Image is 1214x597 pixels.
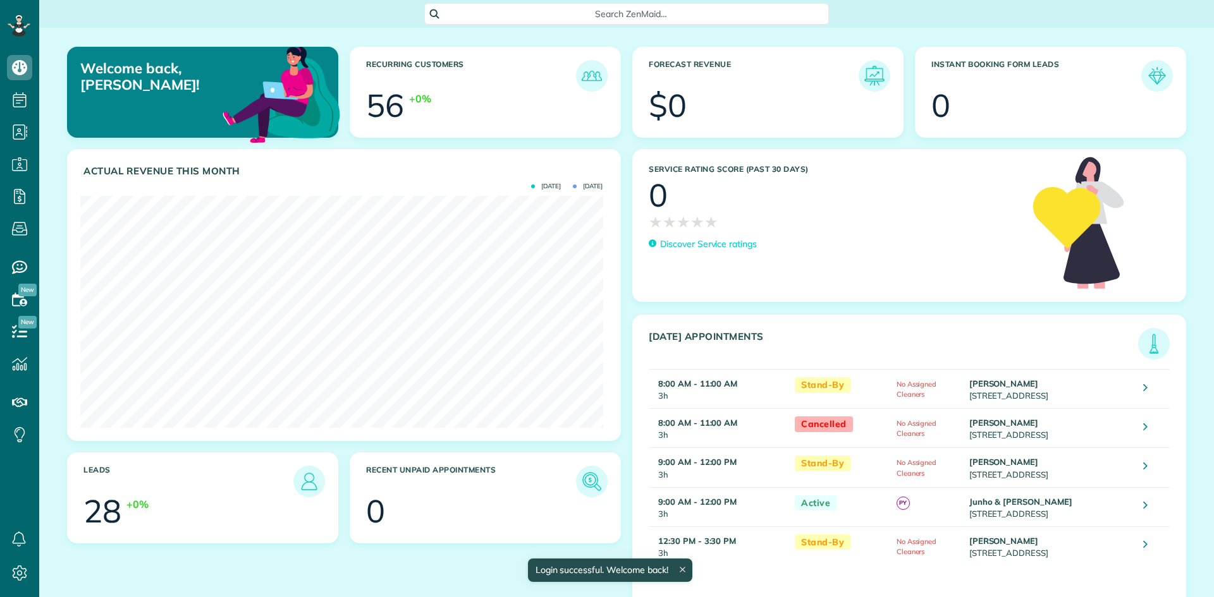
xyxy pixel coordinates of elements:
[573,183,603,190] span: [DATE]
[862,63,887,88] img: icon_forecast_revenue-8c13a41c7ed35a8dcfafea3cbb826a0462acb37728057bba2d056411b612bbbe.png
[966,370,1134,409] td: [STREET_ADDRESS]
[649,60,859,92] h3: Forecast Revenue
[931,90,950,121] div: 0
[897,419,937,438] span: No Assigned Cleaners
[18,316,37,329] span: New
[969,378,1039,389] strong: [PERSON_NAME]
[966,448,1134,487] td: [STREET_ADDRESS]
[897,458,937,477] span: No Assigned Cleaners
[80,60,252,93] p: Welcome back, [PERSON_NAME]!
[897,497,910,510] span: PY
[579,469,604,494] img: icon_unpaid_appointments-47b8ce3997adf2238b356f14209ab4cced10bd1f174958f3ca8f1d0dd7fffeee.png
[969,497,1072,507] strong: Junho & [PERSON_NAME]
[649,179,668,211] div: 0
[795,495,837,511] span: Active
[969,418,1039,428] strong: [PERSON_NAME]
[649,526,788,565] td: 3h
[966,409,1134,448] td: [STREET_ADDRESS]
[1141,331,1167,356] img: icon_todays_appointments-901f7ab196bb0bea1936b74009e4eb5ffbc2d2711fa7634e0d609ed5ef32b18b.png
[795,377,850,393] span: Stand-By
[704,211,718,233] span: ★
[795,416,853,432] span: Cancelled
[649,165,1021,174] h3: Service Rating score (past 30 days)
[579,63,604,88] img: icon_recurring_customers-cf858462ba22bcd05b5a5880d41d6543d210077de5bb9ebc9590e49fd87d84ed.png
[527,558,692,582] div: Login successful. Welcome back!
[969,457,1039,467] strong: [PERSON_NAME]
[366,60,576,92] h3: Recurring Customers
[897,537,937,556] span: No Assigned Cleaners
[795,534,850,550] span: Stand-By
[897,380,937,399] span: No Assigned Cleaners
[366,90,404,121] div: 56
[18,284,37,296] span: New
[658,378,737,389] strong: 8:00 AM - 11:00 AM
[366,495,385,527] div: 0
[931,60,1141,92] h3: Instant Booking Form Leads
[83,466,293,497] h3: Leads
[649,409,788,448] td: 3h
[83,495,121,527] div: 28
[83,166,608,177] h3: Actual Revenue this month
[663,211,677,233] span: ★
[297,469,322,494] img: icon_leads-1bed01f49abd5b7fead27621c3d59655bb73ed531f8eeb49469d10e621d6b896.png
[658,536,736,546] strong: 12:30 PM - 3:30 PM
[658,497,737,507] strong: 9:00 AM - 12:00 PM
[795,455,850,471] span: Stand-By
[966,526,1134,565] td: [STREET_ADDRESS]
[649,211,663,233] span: ★
[409,92,431,106] div: +0%
[1144,63,1170,88] img: icon_form_leads-04211a6a04a5b2264e4ee56bc0799ec3eb69b7e499cbb523a139df1d13a81ae0.png
[658,457,737,467] strong: 9:00 AM - 12:00 PM
[649,448,788,487] td: 3h
[690,211,704,233] span: ★
[220,32,343,155] img: dashboard_welcome-42a62b7d889689a78055ac9021e634bf52bae3f8056760290aed330b23ab8690.png
[649,487,788,526] td: 3h
[677,211,690,233] span: ★
[366,466,576,497] h3: Recent unpaid appointments
[649,331,1138,359] h3: [DATE] Appointments
[649,370,788,409] td: 3h
[658,418,737,428] strong: 8:00 AM - 11:00 AM
[531,183,561,190] span: [DATE]
[660,238,757,251] p: Discover Service ratings
[126,497,149,512] div: +0%
[649,90,687,121] div: $0
[966,487,1134,526] td: [STREET_ADDRESS]
[969,536,1039,546] strong: [PERSON_NAME]
[649,238,757,251] a: Discover Service ratings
